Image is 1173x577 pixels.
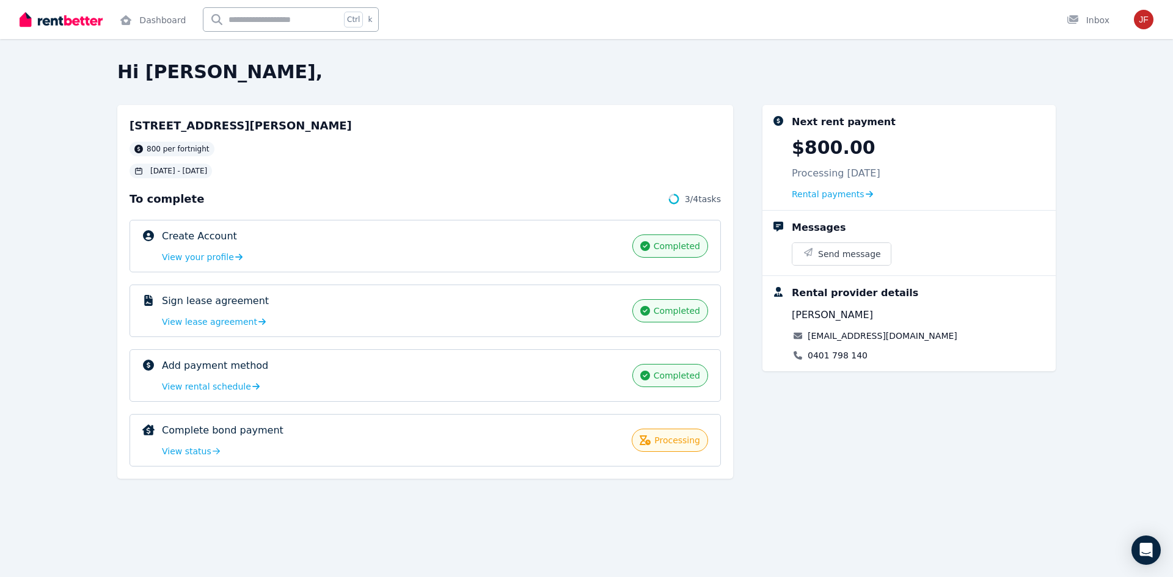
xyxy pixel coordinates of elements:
[792,308,873,322] span: [PERSON_NAME]
[162,229,237,244] p: Create Account
[792,137,875,159] p: $800.00
[130,191,204,208] span: To complete
[1067,14,1109,26] div: Inbox
[818,248,881,260] span: Send message
[792,166,880,181] p: Processing [DATE]
[162,316,257,328] span: View lease agreement
[162,423,283,438] p: Complete bond payment
[654,369,700,382] span: completed
[142,424,155,435] img: Complete bond payment
[147,144,210,154] span: 800 per fortnight
[654,434,700,446] span: processing
[162,251,243,263] a: View your profile
[792,286,918,300] div: Rental provider details
[162,380,251,393] span: View rental schedule
[1131,535,1161,565] div: Open Intercom Messenger
[685,193,721,205] span: 3 / 4 tasks
[792,115,896,129] div: Next rent payment
[808,349,868,361] a: 0401 798 140
[368,15,372,24] span: k
[162,251,234,263] span: View your profile
[344,12,363,27] span: Ctrl
[150,166,207,176] span: [DATE] - [DATE]
[792,243,891,265] button: Send message
[654,305,700,317] span: completed
[162,445,211,457] span: View status
[130,117,352,134] h2: [STREET_ADDRESS][PERSON_NAME]
[1134,10,1153,29] img: Jayaweerage Nimalawathie Fernando
[792,188,873,200] a: Rental payments
[20,10,103,29] img: RentBetter
[117,61,1056,83] h2: Hi [PERSON_NAME],
[654,240,700,252] span: completed
[162,294,269,308] p: Sign lease agreement
[162,316,266,328] a: View lease agreement
[162,358,268,373] p: Add payment method
[792,220,846,235] div: Messages
[792,188,864,200] span: Rental payments
[808,330,957,342] a: [EMAIL_ADDRESS][DOMAIN_NAME]
[162,380,260,393] a: View rental schedule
